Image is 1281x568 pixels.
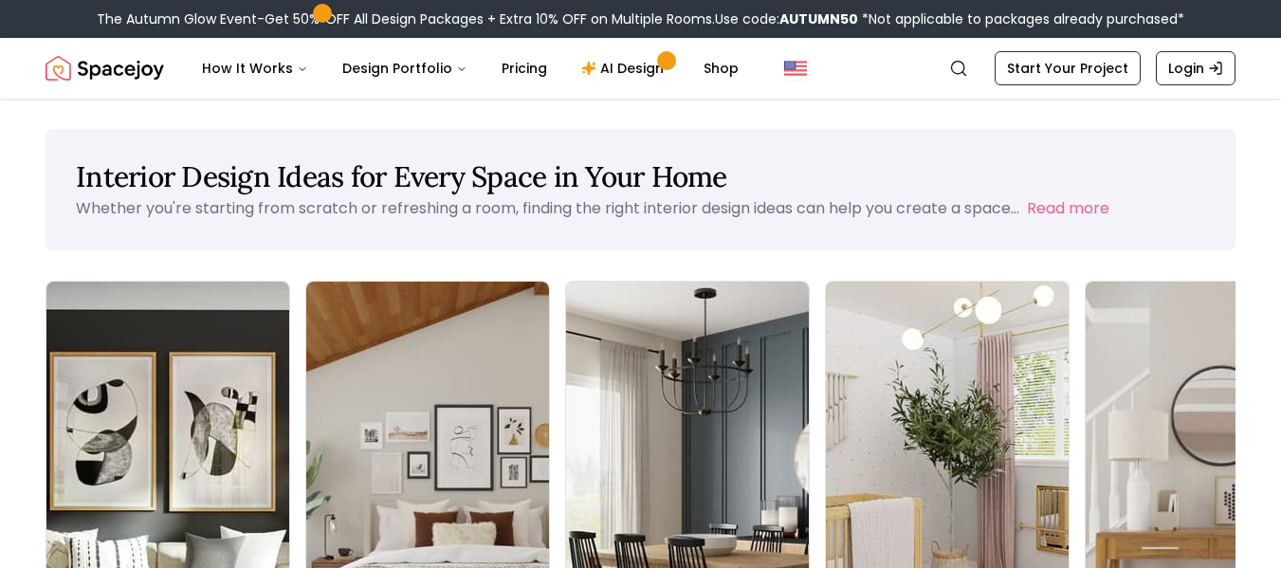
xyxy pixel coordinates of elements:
a: Login [1156,51,1235,85]
nav: Global [46,38,1235,99]
b: AUTUMN50 [779,9,858,28]
h1: Interior Design Ideas for Every Space in Your Home [76,159,1205,193]
span: *Not applicable to packages already purchased* [858,9,1184,28]
img: Spacejoy Logo [46,49,164,87]
a: AI Design [566,49,685,87]
span: Use code: [715,9,858,28]
button: Read more [1027,197,1109,220]
a: Pricing [486,49,562,87]
button: Design Portfolio [327,49,483,87]
a: Spacejoy [46,49,164,87]
a: Start Your Project [995,51,1141,85]
nav: Main [187,49,754,87]
div: The Autumn Glow Event-Get 50% OFF All Design Packages + Extra 10% OFF on Multiple Rooms. [97,9,1184,28]
p: Whether you're starting from scratch or refreshing a room, finding the right interior design idea... [76,197,1019,219]
button: How It Works [187,49,323,87]
a: Shop [688,49,754,87]
img: United States [784,57,807,80]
